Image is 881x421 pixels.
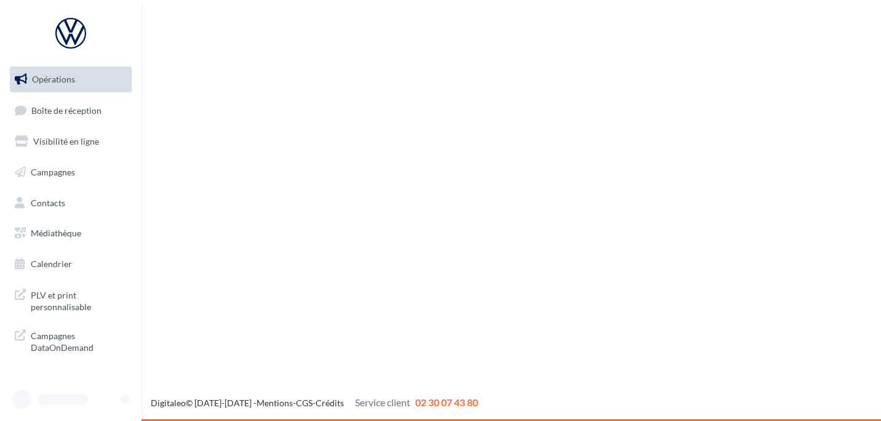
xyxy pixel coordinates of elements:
span: Opérations [32,74,75,84]
a: Visibilité en ligne [7,129,134,154]
span: Boîte de réception [31,105,102,115]
a: Opérations [7,66,134,92]
span: Contacts [31,197,65,207]
a: Campagnes DataOnDemand [7,323,134,359]
a: Mentions [257,398,293,408]
a: Campagnes [7,159,134,185]
span: Campagnes DataOnDemand [31,327,127,354]
span: 02 30 07 43 80 [415,396,478,408]
a: Boîte de réception [7,97,134,124]
a: Calendrier [7,251,134,277]
a: CGS [296,398,313,408]
span: Campagnes [31,167,75,177]
a: Digitaleo [151,398,186,408]
a: Crédits [316,398,344,408]
span: PLV et print personnalisable [31,287,127,313]
span: Médiathèque [31,228,81,238]
span: Calendrier [31,259,72,269]
span: Visibilité en ligne [33,136,99,146]
a: Contacts [7,190,134,216]
span: © [DATE]-[DATE] - - - [151,398,478,408]
span: Service client [355,396,410,408]
a: PLV et print personnalisable [7,282,134,318]
a: Médiathèque [7,220,134,246]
